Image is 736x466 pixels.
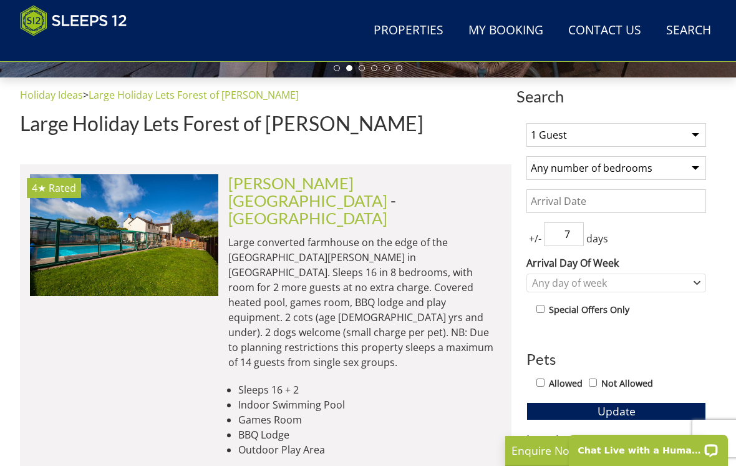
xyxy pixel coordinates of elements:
[516,87,716,105] span: Search
[238,412,501,427] li: Games Room
[30,174,218,296] img: _MG_2868-2.original.jpg
[549,303,629,317] label: Special Offers Only
[529,276,690,290] div: Any day of week
[601,377,653,390] label: Not Allowed
[526,274,706,292] div: Combobox
[463,17,548,45] a: My Booking
[49,181,76,195] span: Rated
[526,189,706,213] input: Arrival Date
[526,231,544,246] span: +/-
[238,442,501,457] li: Outdoor Play Area
[228,174,387,210] a: [PERSON_NAME][GEOGRAPHIC_DATA]
[238,397,501,412] li: Indoor Swimming Pool
[526,433,706,446] h3: Location
[89,88,299,102] a: Large Holiday Lets Forest of [PERSON_NAME]
[14,44,145,54] iframe: Customer reviews powered by Trustpilot
[561,427,736,466] iframe: LiveChat chat widget
[20,88,83,102] a: Holiday Ideas
[20,5,127,36] img: Sleeps 12
[526,402,706,420] button: Update
[238,382,501,397] li: Sleeps 16 + 2
[661,17,716,45] a: Search
[30,174,218,296] a: 4★ Rated
[369,17,448,45] a: Properties
[563,17,646,45] a: Contact Us
[20,112,511,134] h1: Large Holiday Lets Forest of [PERSON_NAME]
[584,231,611,246] span: days
[228,191,396,227] span: -
[228,235,501,370] p: Large converted farmhouse on the edge of the [GEOGRAPHIC_DATA][PERSON_NAME] in [GEOGRAPHIC_DATA]....
[228,209,387,227] a: [GEOGRAPHIC_DATA]
[238,427,501,442] li: BBQ Lodge
[598,404,636,419] span: Update
[526,351,706,367] h3: Pets
[32,181,46,195] span: Viney Hill Country House has a 4 star rating under the Quality in Tourism Scheme
[526,255,706,270] label: Arrival Day Of Week
[511,442,699,459] p: Enquire Now
[83,88,89,102] span: >
[549,377,583,390] label: Allowed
